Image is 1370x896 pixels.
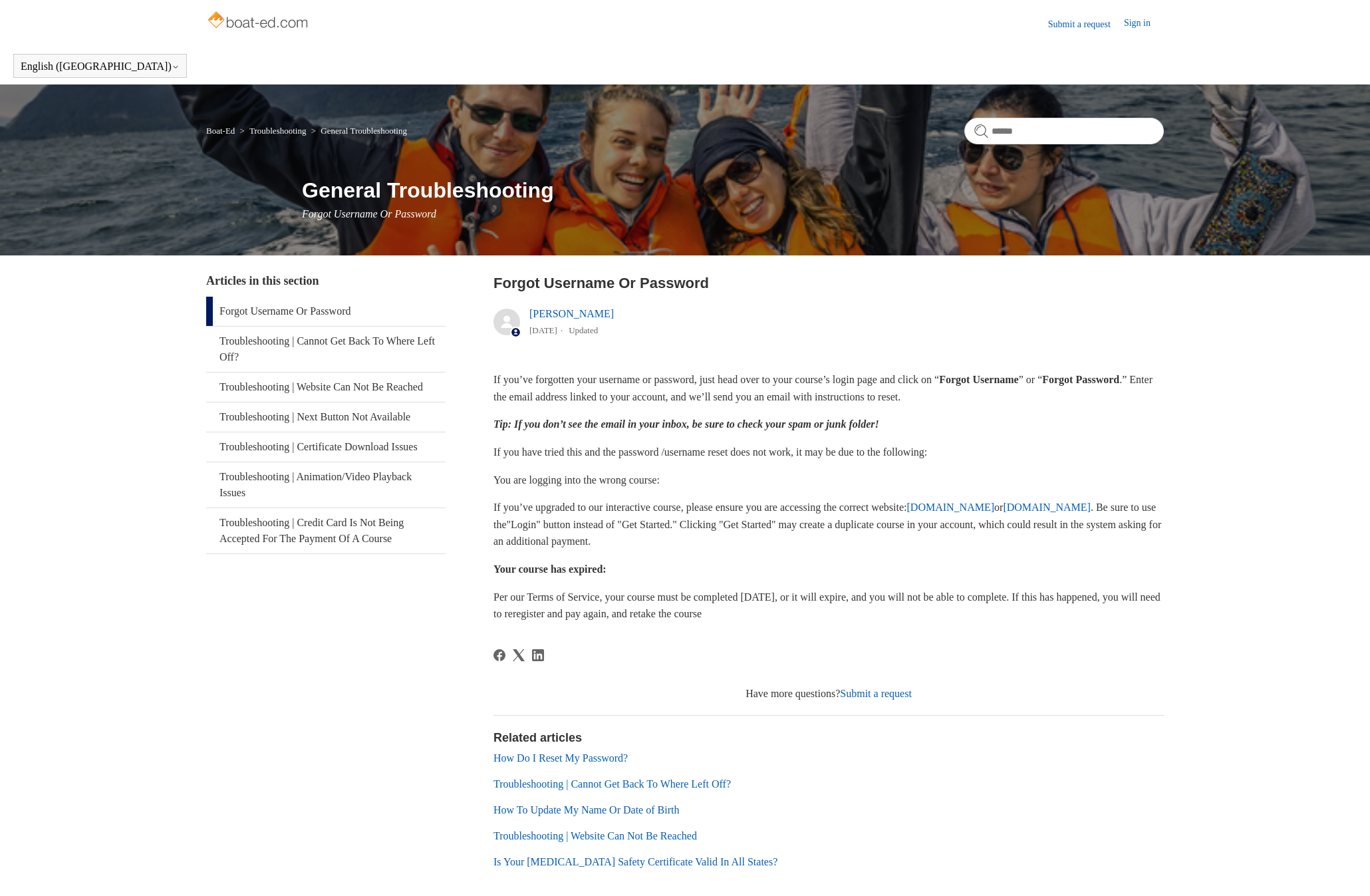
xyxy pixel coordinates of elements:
p: If you’ve forgotten your username or password, just head over to your course’s login page and cli... [493,371,1164,405]
a: How To Update My Name Or Date of Birth [493,804,679,816]
li: General Troubleshooting [309,126,407,136]
time: 05/20/2025, 12:58 [529,325,557,335]
h2: Forgot Username Or Password [493,272,1164,294]
em: Tip: If you don’t see the email in your inbox, be sure to check your spam or junk folder! [493,418,879,430]
a: Forgot Username Or Password [206,297,446,326]
p: You are logging into the wrong course: [493,472,1164,489]
svg: Share this page on LinkedIn [532,649,544,661]
a: Submit a request [1048,17,1124,31]
strong: Forgot Username [939,374,1019,385]
a: X Corp [513,649,525,661]
svg: Share this page on X Corp [513,649,525,661]
a: [DOMAIN_NAME] [1003,502,1091,513]
a: Troubleshooting | Next Button Not Available [206,402,446,432]
li: Boat-Ed [206,126,237,136]
a: Submit a request [840,688,912,699]
div: Have more questions? [493,686,1164,702]
p: If you have tried this and the password /username reset does not work, it may be due to the follo... [493,444,1164,461]
p: Per our Terms of Service, your course must be completed [DATE], or it will expire, and you will n... [493,589,1164,623]
a: Troubleshooting | Cannot Get Back To Where Left Off? [206,327,446,372]
li: Updated [569,325,598,335]
a: General Troubleshooting [321,126,407,136]
a: [DOMAIN_NAME] [907,502,995,513]
a: Troubleshooting [249,126,306,136]
strong: Forgot Password [1042,374,1119,385]
button: English ([GEOGRAPHIC_DATA]) [21,61,180,73]
a: Troubleshooting | Credit Card Is Not Being Accepted For The Payment Of A Course [206,508,446,553]
a: LinkedIn [532,649,544,661]
img: Boat-Ed Help Center home page [206,8,312,35]
li: Troubleshooting [237,126,309,136]
a: Troubleshooting | Website Can Not Be Reached [206,373,446,402]
a: Boat-Ed [206,126,235,136]
strong: Your course has expired: [493,563,607,575]
a: Troubleshooting | Website Can Not Be Reached [493,830,697,841]
h1: General Troubleshooting [302,174,1164,206]
a: How Do I Reset My Password? [493,752,628,764]
svg: Share this page on Facebook [493,649,505,661]
a: Is Your [MEDICAL_DATA] Safety Certificate Valid In All States? [493,856,777,867]
h2: Related articles [493,729,1164,747]
a: Troubleshooting | Cannot Get Back To Where Left Off? [493,778,731,790]
span: Forgot Username Or Password [302,208,436,220]
span: Articles in this section [206,274,319,287]
input: Search [964,118,1164,144]
a: Facebook [493,649,505,661]
a: Troubleshooting | Certificate Download Issues [206,432,446,462]
p: If you’ve upgraded to our interactive course, please ensure you are accessing the correct website... [493,499,1164,550]
a: [PERSON_NAME] [529,308,614,319]
a: Troubleshooting | Animation/Video Playback Issues [206,462,446,508]
a: Sign in [1124,16,1164,32]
